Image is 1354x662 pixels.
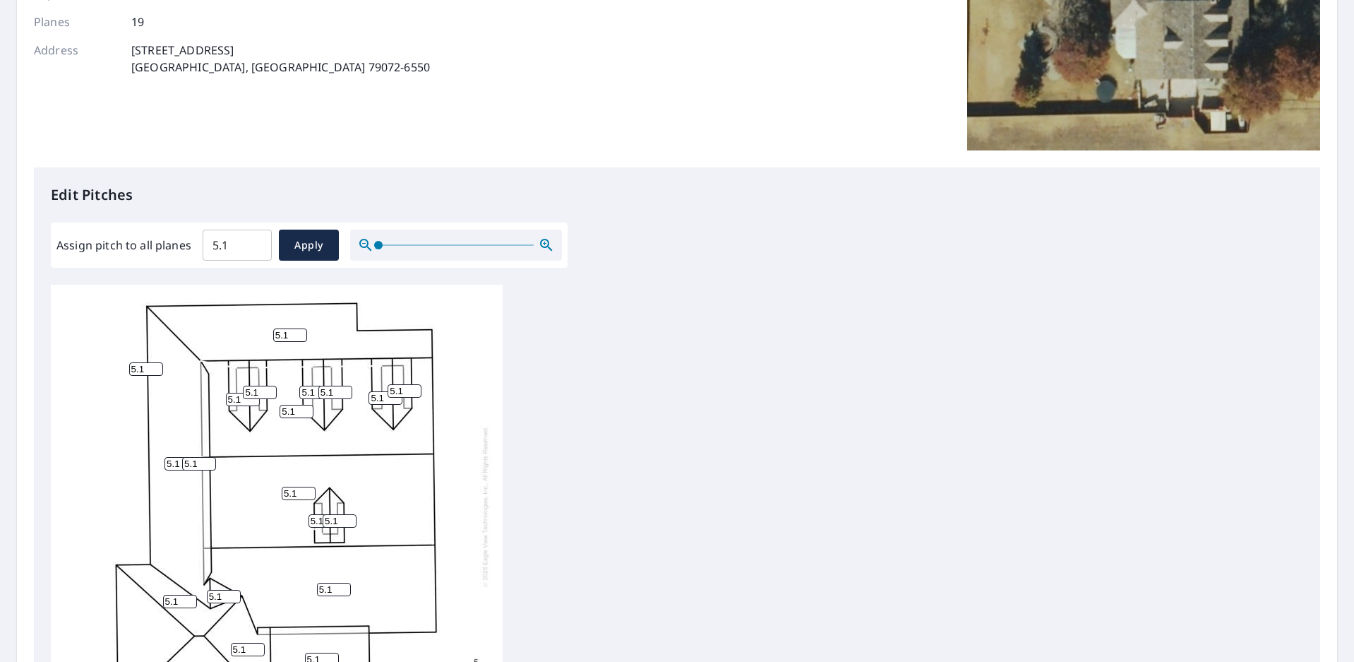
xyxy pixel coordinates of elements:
[51,184,1303,206] p: Edit Pitches
[131,13,144,30] p: 19
[203,225,272,265] input: 00.0
[34,42,119,76] p: Address
[56,237,191,254] label: Assign pitch to all planes
[279,230,339,261] button: Apply
[290,237,328,254] span: Apply
[131,42,430,76] p: [STREET_ADDRESS] [GEOGRAPHIC_DATA], [GEOGRAPHIC_DATA] 79072-6550
[34,13,119,30] p: Planes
